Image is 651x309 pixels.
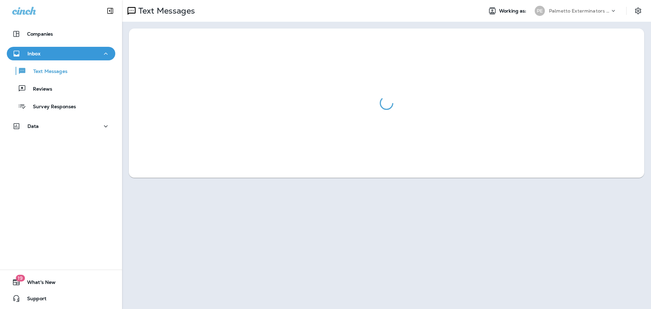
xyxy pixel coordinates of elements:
[7,27,115,41] button: Companies
[16,275,25,282] span: 19
[26,104,76,110] p: Survey Responses
[7,99,115,113] button: Survey Responses
[20,296,46,304] span: Support
[27,51,40,56] p: Inbox
[7,64,115,78] button: Text Messages
[7,81,115,96] button: Reviews
[535,6,545,16] div: PE
[26,86,52,93] p: Reviews
[632,5,644,17] button: Settings
[20,279,56,288] span: What's New
[136,6,195,16] p: Text Messages
[7,275,115,289] button: 19What's New
[26,69,67,75] p: Text Messages
[7,292,115,305] button: Support
[499,8,528,14] span: Working as:
[27,123,39,129] p: Data
[101,4,120,18] button: Collapse Sidebar
[7,47,115,60] button: Inbox
[7,119,115,133] button: Data
[549,8,610,14] p: Palmetto Exterminators LLC
[27,31,53,37] p: Companies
